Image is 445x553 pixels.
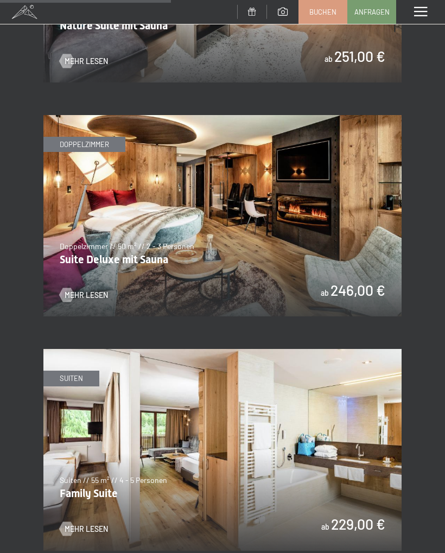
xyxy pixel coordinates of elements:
[60,56,108,67] a: Mehr Lesen
[43,349,402,550] img: Family Suite
[348,1,396,23] a: Anfragen
[43,116,402,122] a: Suite Deluxe mit Sauna
[309,7,336,17] span: Buchen
[60,290,108,301] a: Mehr Lesen
[43,349,402,356] a: Family Suite
[65,290,108,301] span: Mehr Lesen
[354,7,390,17] span: Anfragen
[43,115,402,316] img: Suite Deluxe mit Sauna
[299,1,347,23] a: Buchen
[65,524,108,535] span: Mehr Lesen
[60,524,108,535] a: Mehr Lesen
[65,56,108,67] span: Mehr Lesen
